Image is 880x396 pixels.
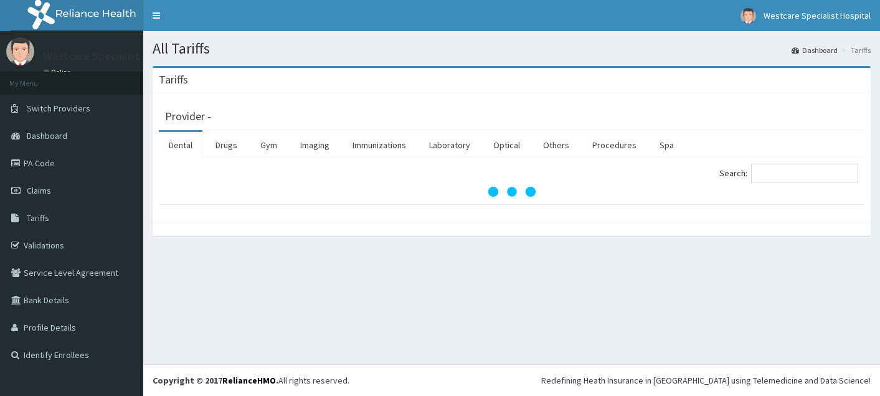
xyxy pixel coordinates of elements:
[839,45,871,55] li: Tariffs
[487,167,537,217] svg: audio-loading
[719,164,858,182] label: Search:
[419,132,480,158] a: Laboratory
[582,132,646,158] a: Procedures
[6,37,34,65] img: User Image
[541,374,871,387] div: Redefining Heath Insurance in [GEOGRAPHIC_DATA] using Telemedicine and Data Science!
[792,45,838,55] a: Dashboard
[650,132,684,158] a: Spa
[533,132,579,158] a: Others
[740,8,756,24] img: User Image
[290,132,339,158] a: Imaging
[250,132,287,158] a: Gym
[751,164,858,182] input: Search:
[159,132,202,158] a: Dental
[764,10,871,21] span: Westcare Specialist Hospital
[159,74,188,85] h3: Tariffs
[483,132,530,158] a: Optical
[27,212,49,224] span: Tariffs
[27,130,67,141] span: Dashboard
[165,111,211,122] h3: Provider -
[44,50,184,62] p: Westcare Specialist Hospital
[27,185,51,196] span: Claims
[143,364,880,396] footer: All rights reserved.
[44,68,73,77] a: Online
[153,40,871,57] h1: All Tariffs
[153,375,278,386] strong: Copyright © 2017 .
[206,132,247,158] a: Drugs
[27,103,90,114] span: Switch Providers
[343,132,416,158] a: Immunizations
[222,375,276,386] a: RelianceHMO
